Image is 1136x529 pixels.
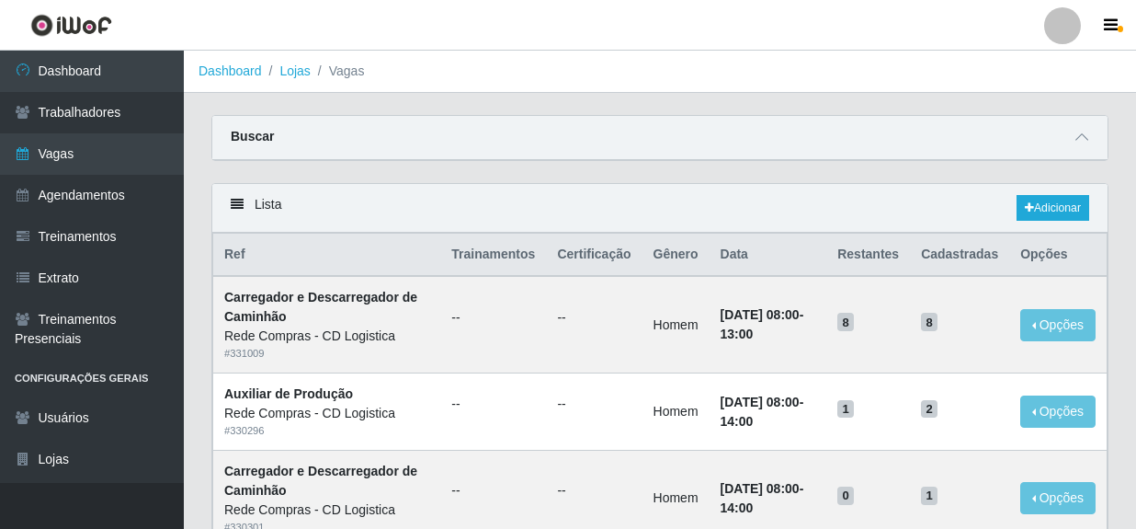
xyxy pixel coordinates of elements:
ul: -- [451,481,535,500]
button: Opções [1020,396,1096,428]
ul: -- [557,395,630,414]
a: Dashboard [199,63,262,78]
span: 8 [837,313,854,331]
th: Data [710,234,827,277]
ul: -- [557,481,630,500]
th: Restantes [826,234,910,277]
a: Adicionar [1017,195,1089,221]
nav: breadcrumb [184,51,1136,93]
div: Rede Compras - CD Logistica [224,404,429,423]
time: 14:00 [721,414,754,429]
button: Opções [1020,482,1096,514]
ul: -- [557,308,630,328]
th: Gênero [642,234,710,277]
time: 14:00 [721,500,754,515]
strong: Carregador e Descarregador de Caminhão [224,464,417,498]
strong: - [721,481,804,515]
div: Rede Compras - CD Logistica [224,327,429,346]
td: Homem [642,374,710,451]
td: Homem [642,276,710,373]
time: [DATE] 08:00 [721,395,800,409]
strong: - [721,307,804,341]
time: [DATE] 08:00 [721,481,800,496]
th: Certificação [546,234,642,277]
span: 1 [921,487,937,505]
div: # 330296 [224,423,429,439]
time: 13:00 [721,327,754,341]
strong: - [721,395,804,429]
th: Ref [213,234,441,277]
th: Opções [1009,234,1107,277]
strong: Buscar [231,129,274,144]
strong: Auxiliar de Produção [224,386,353,401]
span: 8 [921,313,937,331]
span: 1 [837,400,854,419]
span: 2 [921,400,937,419]
ul: -- [451,308,535,328]
div: # 331009 [224,346,429,362]
strong: Carregador e Descarregador de Caminhão [224,290,417,324]
th: Cadastradas [910,234,1009,277]
li: Vagas [311,62,365,81]
th: Trainamentos [440,234,546,277]
img: CoreUI Logo [30,14,112,37]
div: Lista [212,184,1108,233]
div: Rede Compras - CD Logistica [224,500,429,520]
a: Lojas [279,63,310,78]
ul: -- [451,395,535,414]
span: 0 [837,487,854,505]
button: Opções [1020,309,1096,341]
time: [DATE] 08:00 [721,307,800,322]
